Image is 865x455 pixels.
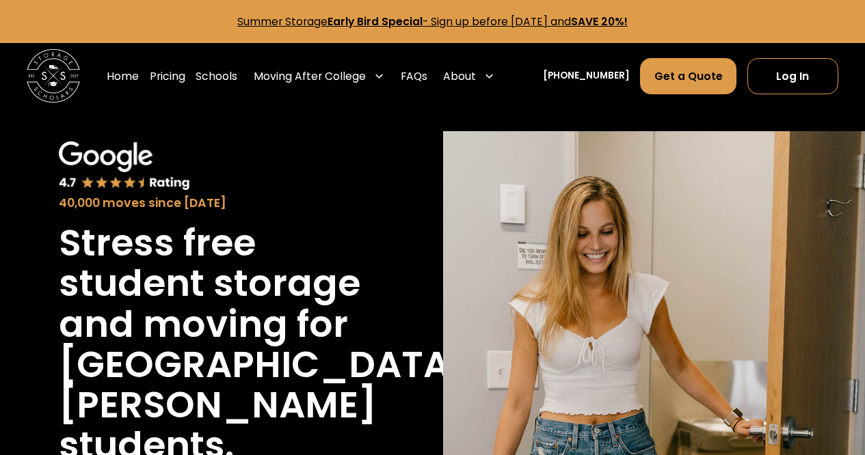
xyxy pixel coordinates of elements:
div: Moving After College [254,68,366,84]
img: Google 4.7 star rating [59,141,190,191]
a: [PHONE_NUMBER] [543,69,630,83]
a: Log In [747,58,838,94]
a: Get a Quote [640,58,736,94]
a: Home [107,57,139,95]
h1: Stress free student storage and moving for [59,223,362,344]
strong: Early Bird Special [328,14,423,29]
strong: SAVE 20%! [571,14,628,29]
a: home [27,49,80,102]
div: 40,000 moves since [DATE] [59,194,362,212]
a: Summer StorageEarly Bird Special- Sign up before [DATE] andSAVE 20%! [237,14,628,29]
a: Schools [196,57,237,95]
h1: [GEOGRAPHIC_DATA][PERSON_NAME] [59,344,468,425]
img: Storage Scholars main logo [27,49,80,102]
a: Pricing [150,57,185,95]
div: About [438,57,500,95]
a: FAQs [401,57,427,95]
div: About [443,68,476,84]
div: Moving After College [248,57,390,95]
